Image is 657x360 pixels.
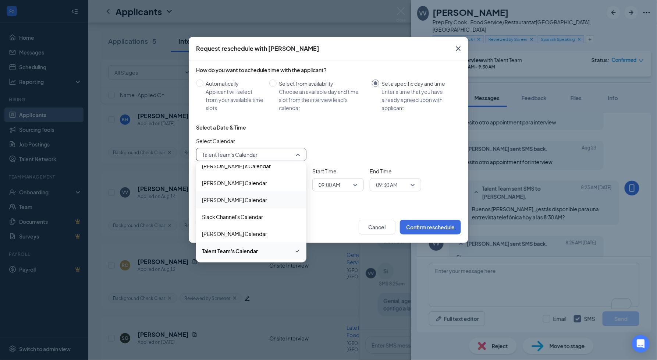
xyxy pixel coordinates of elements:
span: [PERSON_NAME] Calendar [202,230,267,238]
span: [PERSON_NAME] Calendar [202,196,267,204]
span: 09:30 AM [376,179,398,190]
span: 09:00 AM [319,179,340,190]
svg: Cross [454,44,463,53]
button: Close [448,37,468,60]
button: Confirm reschedule [400,220,461,234]
span: Talent Team's Calendar [202,149,258,160]
span: [PERSON_NAME]'s Calendar [202,162,271,170]
div: Set a specific day and time [381,80,455,88]
div: Choose an available day and time slot from the interview lead’s calendar [279,88,366,112]
div: Select a Date & Time [196,124,246,131]
div: Select from availability [279,80,366,88]
span: Talent Team's Calendar [202,247,258,255]
div: Request reschedule with [PERSON_NAME] [196,45,319,53]
button: Cancel [359,220,395,234]
span: Slack Channel's Calendar [202,213,263,221]
div: Enter a time that you have already agreed upon with applicant [381,88,455,112]
span: Start Time [312,167,364,175]
div: Applicant will select from your available time slots [206,88,263,112]
span: [PERSON_NAME] Calendar [202,179,267,187]
div: How do you want to schedule time with the applicant? [196,66,461,74]
span: End Time [370,167,421,175]
svg: Checkmark [295,247,301,255]
div: Automatically [206,80,263,88]
div: Open Intercom Messenger [632,335,650,353]
span: Select Calendar [196,137,306,145]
